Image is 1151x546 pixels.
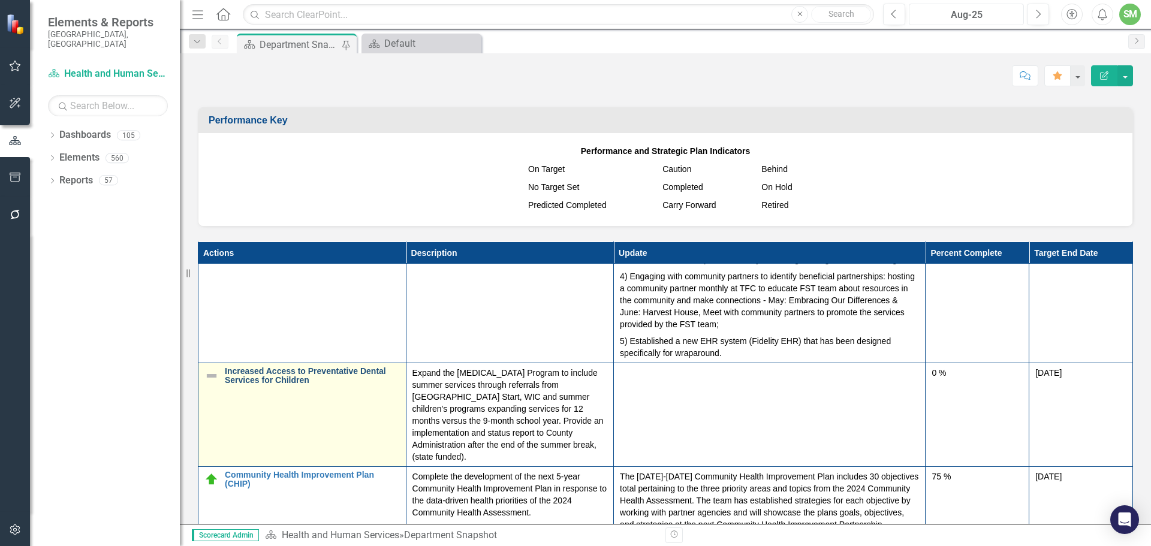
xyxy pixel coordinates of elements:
img: Green%20Checkbox%20%20v2.png [653,183,662,192]
span: Retired [761,200,788,210]
img: NoTargetSet.png [519,183,528,192]
td: Double-Click to Edit [1029,363,1133,467]
button: Aug-25 [909,4,1024,25]
div: Department Snapshot [404,529,497,541]
a: Reports [59,174,93,188]
p: Expand the [MEDICAL_DATA] Program to include summer services through referrals from [GEOGRAPHIC_D... [412,367,608,463]
input: Search ClearPoint... [243,4,874,25]
div: » [265,529,656,542]
span: Search [828,9,854,19]
span: [DATE] [1035,368,1062,378]
div: 57 [99,176,118,186]
div: 0 % [932,367,1023,379]
p: 5) Established a new EHR system (Fidelity EHR) that has been designed specifically for wraparound. [620,333,919,359]
a: Health and Human Services [48,67,168,81]
td: Double-Click to Edit Right Click for Context Menu [198,363,406,467]
span: On Hold [761,182,792,192]
p: The [DATE]-[DATE] Community Health Improvement Plan includes 30 objectives total pertaining to th... [620,470,919,542]
img: MeasureSuspended.png [752,183,761,192]
div: 75 % [932,470,1023,482]
a: Increased Access to Preventative Dental Services for Children [225,367,400,385]
span: Completed [662,182,703,192]
div: Open Intercom Messenger [1110,505,1139,534]
img: Sarasota%20Carry%20Forward.png [653,201,662,210]
input: Search Below... [48,95,168,116]
div: Department Snapshot [260,37,339,52]
a: Dashboards [59,128,111,142]
img: MeasureCaution.png [653,165,662,174]
span: Caution [662,164,691,174]
span: On Target [528,164,565,174]
span: Predicted Completed [528,200,607,210]
div: Default [384,36,478,51]
div: 105 [117,130,140,140]
td: Double-Click to Edit [614,363,926,467]
img: Sarasota%20Hourglass%20v2.png [752,201,761,210]
button: Search [811,6,871,23]
span: Scorecard Admin [192,529,259,541]
span: [DATE] [1035,472,1062,481]
span: Carry Forward [662,200,716,210]
button: SM [1119,4,1141,25]
div: 560 [106,153,129,163]
a: Elements [59,151,100,165]
img: On Target [204,472,219,487]
a: Health and Human Services [282,529,399,541]
td: Double-Click to Edit [406,363,614,467]
a: Community Health Improvement Plan (CHIP) [225,470,400,489]
img: Sarasota%20Predicted%20Complete.png [519,201,528,210]
span: No Target Set [528,182,579,192]
h3: Performance Key [209,115,1126,126]
img: MeasureBehind.png [752,165,761,174]
img: ClearPoint Strategy [6,13,28,35]
strong: Performance and Strategic Plan Indicators [581,146,750,156]
img: ontarget.png [519,165,528,174]
td: Double-Click to Edit [926,363,1029,467]
small: [GEOGRAPHIC_DATA], [GEOGRAPHIC_DATA] [48,29,168,49]
img: Not Defined [204,369,219,383]
span: Behind [761,164,788,174]
a: Default [364,36,478,51]
span: Elements & Reports [48,15,168,29]
p: Complete the development of the next 5-year Community Health Improvement Plan in response to the ... [412,470,608,518]
p: 4) Engaging with community partners to identify beneficial partnerships: hosting a community part... [620,268,919,333]
div: Aug-25 [913,8,1020,22]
